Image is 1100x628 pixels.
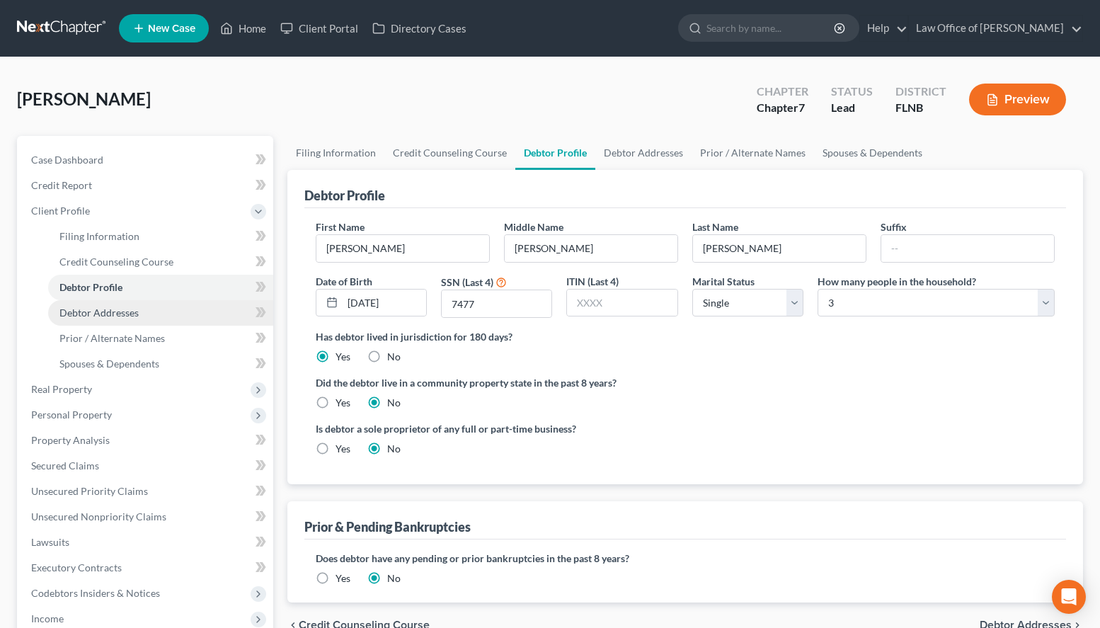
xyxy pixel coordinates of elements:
a: Debtor Addresses [48,300,273,326]
label: How many people in the household? [818,274,976,289]
label: Has debtor lived in jurisdiction for 180 days? [316,329,1055,344]
label: ITIN (Last 4) [566,274,619,289]
label: Yes [336,571,350,586]
a: Filing Information [48,224,273,249]
input: -- [693,235,866,262]
span: Codebtors Insiders & Notices [31,587,160,599]
label: Is debtor a sole proprietor of any full or part-time business? [316,421,678,436]
a: Credit Counseling Course [48,249,273,275]
label: First Name [316,219,365,234]
a: Prior / Alternate Names [692,136,814,170]
a: Secured Claims [20,453,273,479]
span: Case Dashboard [31,154,103,166]
a: Directory Cases [365,16,474,41]
label: No [387,396,401,410]
span: Executory Contracts [31,561,122,573]
span: Spouses & Dependents [59,358,159,370]
a: Spouses & Dependents [48,351,273,377]
label: Yes [336,396,350,410]
span: Credit Report [31,179,92,191]
span: Prior / Alternate Names [59,332,165,344]
label: Date of Birth [316,274,372,289]
a: Executory Contracts [20,555,273,581]
span: Debtor Profile [59,281,122,293]
a: Case Dashboard [20,147,273,173]
div: Debtor Profile [304,187,385,204]
label: Yes [336,350,350,364]
div: FLNB [895,100,946,116]
a: Help [860,16,907,41]
label: Marital Status [692,274,755,289]
a: Credit Report [20,173,273,198]
span: Income [31,612,64,624]
a: Debtor Profile [48,275,273,300]
label: Did the debtor live in a community property state in the past 8 years? [316,375,1055,390]
a: Property Analysis [20,428,273,453]
label: No [387,571,401,586]
a: Prior / Alternate Names [48,326,273,351]
input: M.I [505,235,677,262]
div: Chapter [757,100,808,116]
div: District [895,84,946,100]
span: Unsecured Nonpriority Claims [31,510,166,523]
span: 7 [798,101,805,114]
input: MM/DD/YYYY [343,290,426,316]
label: No [387,350,401,364]
span: Credit Counseling Course [59,256,173,268]
span: Property Analysis [31,434,110,446]
div: Open Intercom Messenger [1052,580,1086,614]
label: Suffix [881,219,907,234]
input: Search by name... [706,15,836,41]
span: [PERSON_NAME] [17,89,151,109]
div: Prior & Pending Bankruptcies [304,518,471,535]
a: Home [213,16,273,41]
span: Filing Information [59,230,139,242]
div: Lead [831,100,873,116]
span: Real Property [31,383,92,395]
a: Spouses & Dependents [814,136,931,170]
span: Secured Claims [31,459,99,472]
label: Middle Name [504,219,563,234]
a: Client Portal [273,16,365,41]
label: SSN (Last 4) [441,275,493,290]
label: Does debtor have any pending or prior bankruptcies in the past 8 years? [316,551,1055,566]
a: Unsecured Nonpriority Claims [20,504,273,530]
a: Credit Counseling Course [384,136,515,170]
input: -- [881,235,1054,262]
a: Law Office of [PERSON_NAME] [909,16,1082,41]
input: XXXX [442,290,551,317]
input: -- [316,235,489,262]
a: Filing Information [287,136,384,170]
a: Lawsuits [20,530,273,555]
button: Preview [969,84,1066,115]
span: Client Profile [31,205,90,217]
label: No [387,442,401,456]
div: Status [831,84,873,100]
span: Unsecured Priority Claims [31,485,148,497]
a: Debtor Addresses [595,136,692,170]
span: Personal Property [31,409,112,421]
span: Lawsuits [31,536,69,548]
label: Yes [336,442,350,456]
a: Debtor Profile [515,136,595,170]
a: Unsecured Priority Claims [20,479,273,504]
label: Last Name [692,219,738,234]
span: Debtor Addresses [59,307,139,319]
div: Chapter [757,84,808,100]
span: New Case [148,23,195,34]
input: XXXX [567,290,677,316]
